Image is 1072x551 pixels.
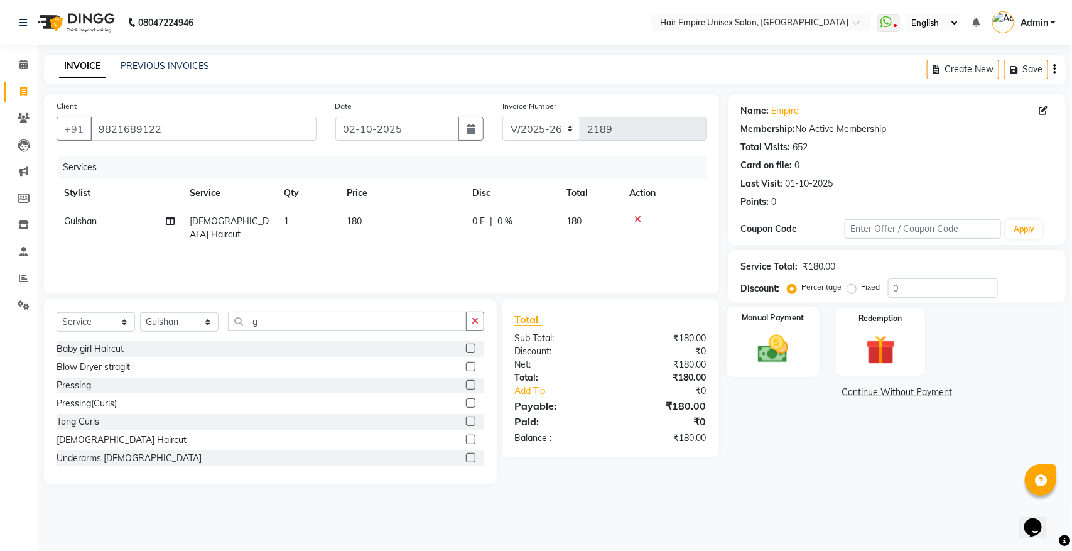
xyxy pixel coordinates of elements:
[862,281,880,293] label: Fixed
[741,159,793,172] div: Card on file:
[339,179,465,207] th: Price
[335,101,352,112] label: Date
[610,371,716,385] div: ₹180.00
[57,117,92,141] button: +91
[347,215,362,227] span: 180
[795,159,800,172] div: 0
[57,101,77,112] label: Client
[57,342,124,356] div: Baby girl Haircut
[505,385,628,398] a: Add Tip
[610,345,716,358] div: ₹0
[1006,220,1042,239] button: Apply
[514,313,543,326] span: Total
[741,123,1053,136] div: No Active Membership
[742,312,804,324] label: Manual Payment
[741,260,798,273] div: Service Total:
[741,222,845,236] div: Coupon Code
[497,215,512,228] span: 0 %
[90,117,317,141] input: Search by Name/Mobile/Email/Code
[772,104,799,117] a: Empire
[802,281,842,293] label: Percentage
[741,282,780,295] div: Discount:
[32,5,118,40] img: logo
[741,177,783,190] div: Last Visit:
[845,219,1001,239] input: Enter Offer / Coupon Code
[57,434,187,447] div: [DEMOGRAPHIC_DATA] Haircut
[857,332,904,368] img: _gift.svg
[505,345,610,358] div: Discount:
[741,195,769,209] div: Points:
[505,414,610,429] div: Paid:
[610,398,716,413] div: ₹180.00
[741,141,791,154] div: Total Visits:
[138,5,193,40] b: 08047224946
[57,415,99,428] div: Tong Curls
[748,331,798,366] img: _cash.svg
[472,215,485,228] span: 0 F
[505,371,610,385] div: Total:
[731,386,1063,399] a: Continue Without Payment
[741,123,796,136] div: Membership:
[57,379,91,392] div: Pressing
[276,179,339,207] th: Qty
[786,177,833,190] div: 01-10-2025
[57,179,182,207] th: Stylist
[741,104,769,117] div: Name:
[58,156,716,179] div: Services
[803,260,836,273] div: ₹180.00
[465,179,559,207] th: Disc
[57,452,202,465] div: Underarms [DEMOGRAPHIC_DATA]
[284,215,289,227] span: 1
[59,55,106,78] a: INVOICE
[1004,60,1048,79] button: Save
[1021,16,1048,30] span: Admin
[610,332,716,345] div: ₹180.00
[559,179,622,207] th: Total
[505,358,610,371] div: Net:
[793,141,808,154] div: 652
[57,397,117,410] div: Pressing(Curls)
[121,60,209,72] a: PREVIOUS INVOICES
[610,414,716,429] div: ₹0
[610,358,716,371] div: ₹180.00
[566,215,582,227] span: 180
[772,195,777,209] div: 0
[490,215,492,228] span: |
[57,361,130,374] div: Blow Dryer stragit
[505,398,610,413] div: Payable:
[182,179,276,207] th: Service
[992,11,1014,33] img: Admin
[505,432,610,445] div: Balance :
[927,60,999,79] button: Create New
[1019,501,1059,538] iframe: chat widget
[190,215,269,240] span: [DEMOGRAPHIC_DATA] Haircut
[505,332,610,345] div: Sub Total:
[622,179,707,207] th: Action
[502,101,557,112] label: Invoice Number
[610,432,716,445] div: ₹180.00
[228,312,467,331] input: Search or Scan
[628,385,716,398] div: ₹0
[64,215,97,227] span: Gulshan
[859,313,902,324] label: Redemption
